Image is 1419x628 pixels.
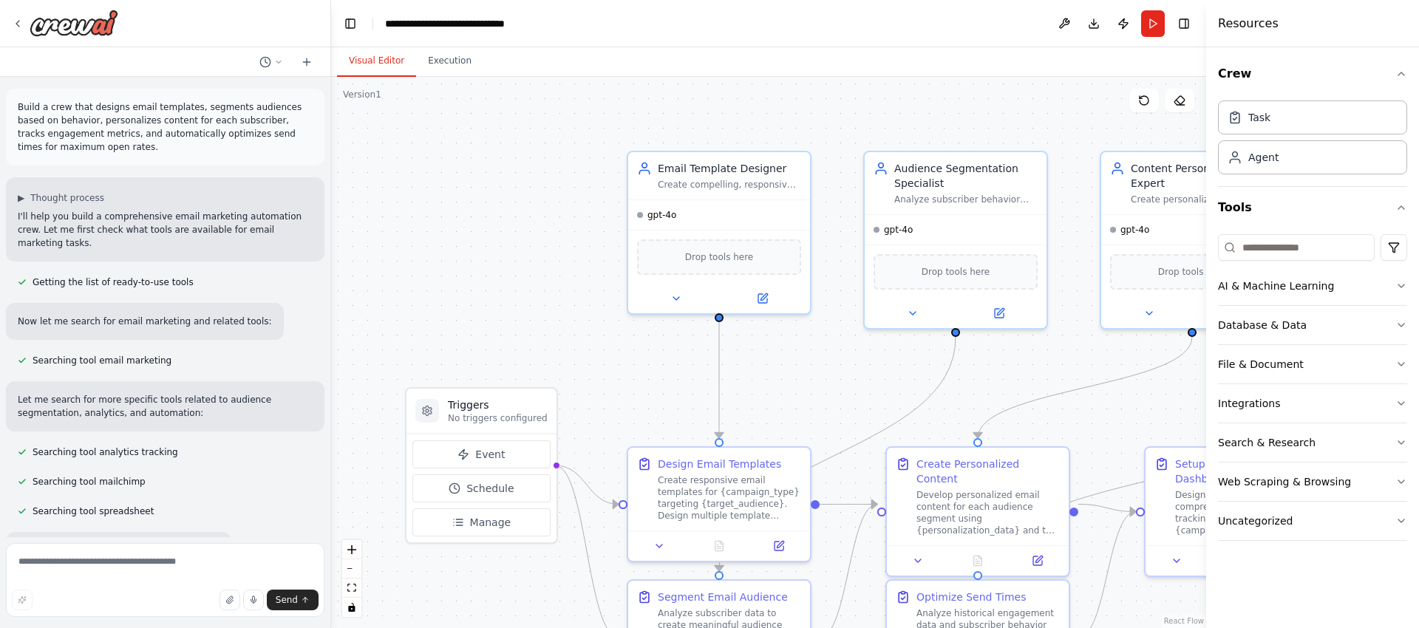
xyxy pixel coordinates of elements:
[267,590,319,610] button: Send
[658,179,801,191] div: Create compelling, responsive email templates that drive engagement for {campaign_type} campaigns...
[721,290,804,307] button: Open in side panel
[947,552,1010,570] button: No output available
[295,53,319,71] button: Start a new chat
[412,508,551,536] button: Manage
[30,192,104,204] span: Thought process
[342,578,361,598] button: fit view
[405,387,558,544] div: TriggersNo triggers configuredEventScheduleManage
[448,397,548,412] h3: Triggers
[627,151,811,315] div: Email Template DesignerCreate compelling, responsive email templates that drive engagement for {c...
[1218,423,1407,462] button: Search & Research
[1248,150,1279,165] div: Agent
[1218,267,1407,305] button: AI & Machine Learning
[658,161,801,176] div: Email Template Designer
[342,540,361,559] button: zoom in
[12,590,33,610] button: Improve this prompt
[18,315,272,328] p: Now let me search for email marketing and related tools:
[627,446,811,562] div: Design Email TemplatesCreate responsive email templates for {campaign_type} targeting {target_aud...
[1218,95,1407,186] div: Crew
[970,337,1199,438] g: Edge from b7318506-02af-4c82-917a-23a8374a9312 to 7d63bdb4-1b40-462f-8c0c-e088842cbb23
[688,537,751,555] button: No output available
[33,446,178,458] span: Searching tool analytics tracking
[1100,151,1284,330] div: Content Personalization ExpertCreate personalized email content for each subscriber segment using...
[1218,279,1334,293] div: AI & Machine Learning
[1218,474,1351,489] div: Web Scraping & Browsing
[916,590,1027,604] div: Optimize Send Times
[1218,513,1293,528] div: Uncategorized
[1218,306,1407,344] button: Database & Data
[18,393,313,420] p: Let me search for more specific tools related to audience segmentation, analytics, and automation:
[220,590,240,610] button: Upload files
[340,13,361,34] button: Hide left sidebar
[1218,53,1407,95] button: Crew
[1175,489,1318,536] div: Design and implement a comprehensive email analytics tracking system for the {campaign_type} camp...
[885,446,1070,577] div: Create Personalized ContentDevelop personalized email content for each audience segment using {pe...
[1218,384,1407,423] button: Integrations
[276,594,298,606] span: Send
[1218,502,1407,540] button: Uncategorized
[466,481,514,496] span: Schedule
[1218,228,1407,553] div: Tools
[1248,110,1270,125] div: Task
[712,337,963,571] g: Edge from 879f1cf6-a5d5-4def-8eb7-49e0635c3180 to 516c5e84-05bb-42ad-a433-e65f40915167
[1144,446,1329,577] div: Setup Email Analytics DashboardDesign and implement a comprehensive email analytics tracking syst...
[894,161,1038,191] div: Audience Segmentation Specialist
[18,210,313,250] p: I'll help you build a comprehensive email marketing automation crew. Let me first check what tool...
[555,458,619,512] g: Edge from triggers to 01f9c5dc-b0f2-4471-992e-d5eebfd41d3b
[1218,396,1280,411] div: Integrations
[712,322,726,438] g: Edge from 145406fd-d1c6-41ce-84e7-0fdec57a3340 to 01f9c5dc-b0f2-4471-992e-d5eebfd41d3b
[753,537,804,555] button: Open in side panel
[1218,357,1304,372] div: File & Document
[33,476,146,488] span: Searching tool mailchimp
[647,209,676,221] span: gpt-4o
[337,46,416,77] button: Visual Editor
[820,497,877,512] g: Edge from 01f9c5dc-b0f2-4471-992e-d5eebfd41d3b to 7d63bdb4-1b40-462f-8c0c-e088842cbb23
[475,447,505,462] span: Event
[416,46,483,77] button: Execution
[448,412,548,424] p: No triggers configured
[658,590,788,604] div: Segment Email Audience
[243,590,264,610] button: Click to speak your automation idea
[470,515,511,530] span: Manage
[894,194,1038,205] div: Analyze subscriber behavior data to create meaningful audience segments based on {segmentation_cr...
[916,457,1060,486] div: Create Personalized Content
[385,16,505,31] nav: breadcrumb
[1218,463,1407,501] button: Web Scraping & Browsing
[1218,318,1307,332] div: Database & Data
[30,10,118,36] img: Logo
[342,559,361,578] button: zoom out
[922,264,990,279] span: Drop tools here
[18,100,313,154] p: Build a crew that designs email templates, segments audiences based on behavior, personalizes con...
[1194,304,1277,322] button: Open in side panel
[253,53,289,71] button: Switch to previous chat
[1175,457,1318,486] div: Setup Email Analytics Dashboard
[1218,15,1279,33] h4: Resources
[1131,161,1274,191] div: Content Personalization Expert
[412,440,551,468] button: Event
[1174,13,1194,34] button: Hide right sidebar
[884,224,913,236] span: gpt-4o
[1078,497,1136,519] g: Edge from 7d63bdb4-1b40-462f-8c0c-e088842cbb23 to 5031dbb6-4ab3-4be3-9890-2968f3562ebf
[343,89,381,100] div: Version 1
[1218,345,1407,383] button: File & Document
[412,474,551,502] button: Schedule
[1218,187,1407,228] button: Tools
[658,457,781,471] div: Design Email Templates
[33,355,171,366] span: Searching tool email marketing
[33,276,194,288] span: Getting the list of ready-to-use tools
[685,250,754,264] span: Drop tools here
[863,151,1048,330] div: Audience Segmentation SpecialistAnalyze subscriber behavior data to create meaningful audience se...
[658,474,801,522] div: Create responsive email templates for {campaign_type} targeting {target_audience}. Design multipl...
[342,598,361,617] button: toggle interactivity
[18,192,24,204] span: ▶
[1131,194,1274,205] div: Create personalized email content for each subscriber segment using {personalization_data}. Devel...
[957,304,1041,322] button: Open in side panel
[1012,552,1063,570] button: Open in side panel
[342,540,361,617] div: React Flow controls
[1120,224,1149,236] span: gpt-4o
[18,192,104,204] button: ▶Thought process
[33,505,154,517] span: Searching tool spreadsheet
[1218,435,1316,450] div: Search & Research
[916,489,1060,536] div: Develop personalized email content for each audience segment using {personalization_data} and the...
[1164,617,1204,625] a: React Flow attribution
